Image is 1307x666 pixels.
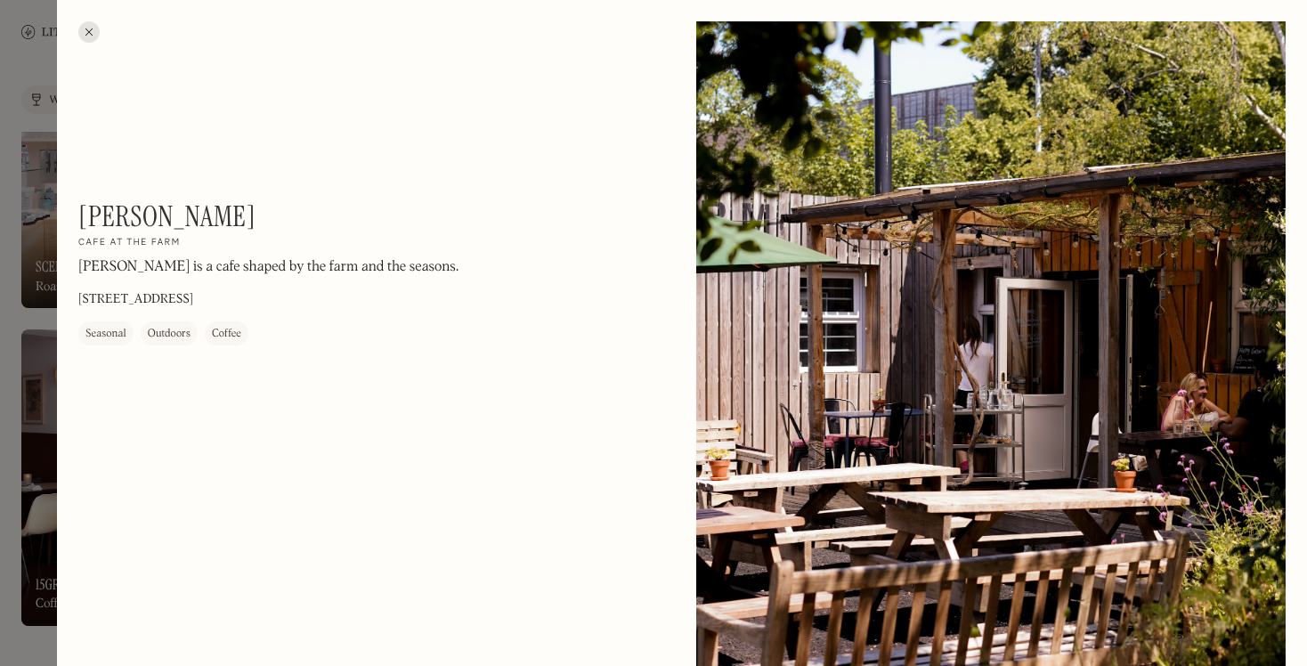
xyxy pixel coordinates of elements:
[85,326,126,344] div: Seasonal
[78,257,459,279] p: [PERSON_NAME] is a cafe shaped by the farm and the seasons.
[78,199,256,233] h1: [PERSON_NAME]
[148,326,191,344] div: Outdoors
[78,291,193,310] p: [STREET_ADDRESS]
[212,326,241,344] div: Coffee
[78,238,180,250] h2: Cafe at the farm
